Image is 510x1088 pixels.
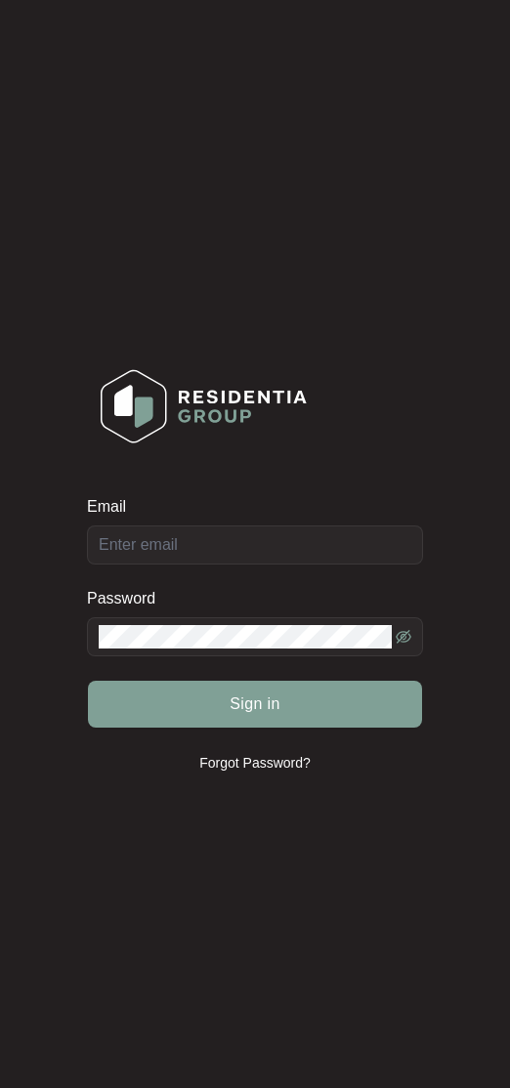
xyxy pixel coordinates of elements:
img: Login Logo [88,356,319,456]
input: Password [99,625,392,649]
label: Password [87,589,170,608]
span: eye-invisible [396,629,411,645]
button: Sign in [88,681,422,728]
span: Sign in [230,692,280,716]
input: Email [87,525,423,565]
label: Email [87,497,140,517]
p: Forgot Password? [199,753,311,773]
